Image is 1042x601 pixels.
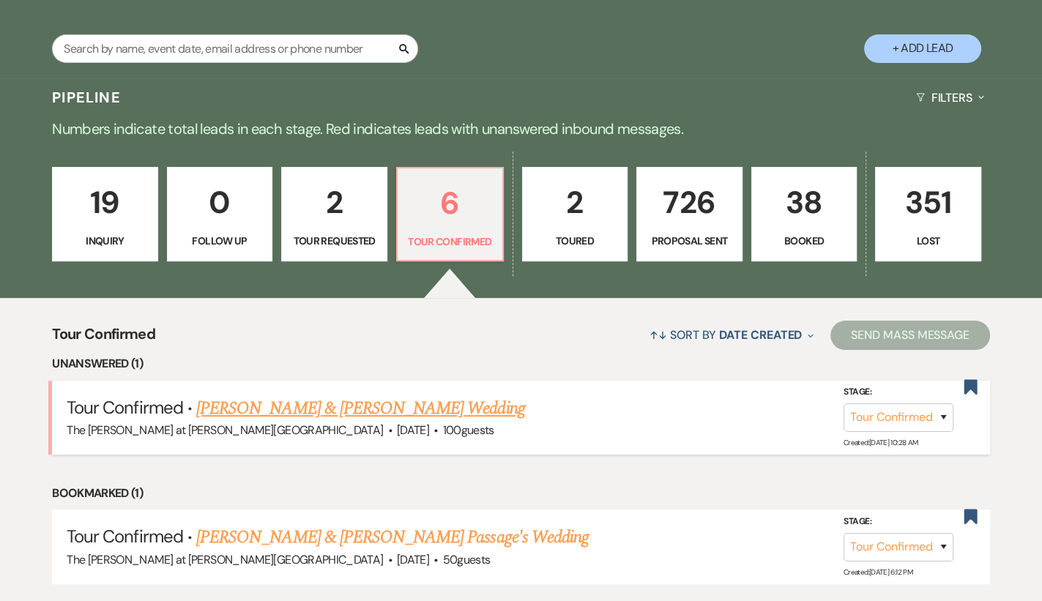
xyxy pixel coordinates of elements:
[167,167,273,262] a: 0Follow Up
[442,552,490,567] span: 50 guests
[396,167,504,262] a: 6Tour Confirmed
[761,178,848,227] p: 38
[52,323,155,354] span: Tour Confirmed
[636,167,743,262] a: 726Proposal Sent
[52,354,990,373] li: Unanswered (1)
[646,233,733,249] p: Proposal Sent
[532,178,619,227] p: 2
[406,234,494,250] p: Tour Confirmed
[67,552,383,567] span: The [PERSON_NAME] at [PERSON_NAME][GEOGRAPHIC_DATA]
[67,525,183,548] span: Tour Confirmed
[442,422,494,438] span: 100 guests
[281,167,387,262] a: 2Tour Requested
[885,233,972,249] p: Lost
[67,422,383,438] span: The [PERSON_NAME] at [PERSON_NAME][GEOGRAPHIC_DATA]
[719,327,802,343] span: Date Created
[650,327,667,343] span: ↑↓
[522,167,628,262] a: 2Toured
[910,78,990,117] button: Filters
[52,34,418,63] input: Search by name, event date, email address or phone number
[291,178,378,227] p: 2
[646,178,733,227] p: 726
[397,552,429,567] span: [DATE]
[196,524,589,550] a: [PERSON_NAME] & [PERSON_NAME] Passage's Wedding
[885,178,972,227] p: 351
[844,438,918,447] span: Created: [DATE] 10:28 AM
[844,514,953,530] label: Stage:
[406,179,494,228] p: 6
[397,422,429,438] span: [DATE]
[67,396,183,419] span: Tour Confirmed
[864,34,981,63] button: + Add Lead
[52,87,121,108] h3: Pipeline
[52,167,158,262] a: 19Inquiry
[52,484,990,503] li: Bookmarked (1)
[751,167,857,262] a: 38Booked
[875,167,981,262] a: 351Lost
[532,233,619,249] p: Toured
[844,384,953,400] label: Stage:
[176,178,264,227] p: 0
[176,233,264,249] p: Follow Up
[291,233,378,249] p: Tour Requested
[761,233,848,249] p: Booked
[62,233,149,249] p: Inquiry
[196,395,524,422] a: [PERSON_NAME] & [PERSON_NAME] Wedding
[844,567,912,577] span: Created: [DATE] 6:12 PM
[62,178,149,227] p: 19
[644,316,819,354] button: Sort By Date Created
[830,321,990,350] button: Send Mass Message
